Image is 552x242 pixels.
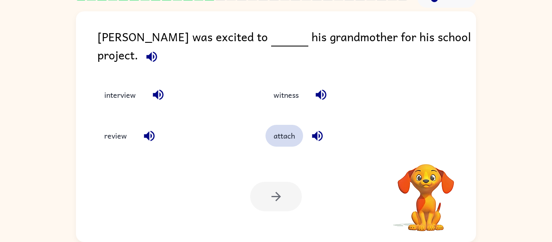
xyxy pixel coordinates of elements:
div: [PERSON_NAME] was excited to his grandmother for his school project. [97,27,476,68]
button: attach [265,125,303,147]
button: review [96,125,135,147]
button: witness [265,84,307,106]
button: interview [96,84,144,106]
video: Your browser must support playing .mp4 files to use Literably. Please try using another browser. [386,152,466,232]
